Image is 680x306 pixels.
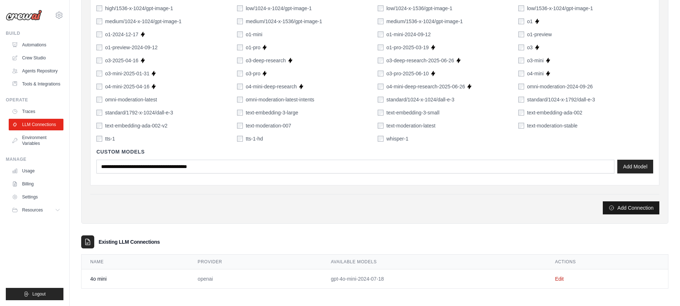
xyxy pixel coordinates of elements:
label: o4-mini-deep-research [246,83,297,90]
input: omni-moderation-latest [96,97,102,102]
input: text-moderation-stable [518,123,524,129]
label: o4-mini-2025-04-16 [105,83,149,90]
label: text-moderation-latest [386,122,435,129]
input: o3-pro-2025-06-10 [378,71,383,76]
label: omni-moderation-latest-intents [246,96,314,103]
label: text-moderation-007 [246,122,291,129]
td: openai [189,269,322,289]
input: standard/1024-x-1024/dall-e-3 [378,97,383,102]
input: standard/1024-x-1792/dall-e-3 [518,97,524,102]
input: o3 [518,45,524,50]
a: Environment Variables [9,132,63,149]
input: o3-2025-04-16 [96,58,102,63]
label: whisper-1 [386,135,409,142]
span: Logout [32,291,46,297]
td: 4o mini [82,269,189,289]
label: o1-pro-2025-03-19 [386,44,429,51]
input: o4-mini-deep-research [237,84,243,89]
a: Tools & Integrations [9,78,63,90]
input: text-moderation-007 [237,123,243,129]
label: o1-preview-2024-09-12 [105,44,158,51]
input: o4-mini-2025-04-16 [96,84,102,89]
label: medium/1024-x-1536/gpt-image-1 [246,18,322,25]
input: text-embedding-3-small [378,110,383,116]
input: tts-1-hd [237,136,243,142]
label: standard/1024-x-1792/dall-e-3 [527,96,595,103]
a: Edit [555,276,564,282]
input: low/1024-x-1024/gpt-image-1 [237,5,243,11]
input: o1-mini [237,32,243,37]
label: o1-pro [246,44,260,51]
label: medium/1536-x-1024/gpt-image-1 [386,18,463,25]
input: text-embedding-ada-002-v2 [96,123,102,129]
span: Resources [22,207,43,213]
input: o1-mini-2024-09-12 [378,32,383,37]
a: Usage [9,165,63,177]
a: Billing [9,178,63,190]
label: standard/1024-x-1024/dall-e-3 [386,96,455,103]
input: text-embedding-ada-002 [518,110,524,116]
a: LLM Connections [9,119,63,130]
input: medium/1024-x-1536/gpt-image-1 [237,18,243,24]
label: text-embedding-3-large [246,109,298,116]
label: text-embedding-ada-002 [527,109,582,116]
input: medium/1024-x-1024/gpt-image-1 [96,18,102,24]
input: o1-preview [518,32,524,37]
label: o3-mini-2025-01-31 [105,70,149,77]
label: medium/1024-x-1024/gpt-image-1 [105,18,182,25]
input: omni-moderation-latest-intents [237,97,243,102]
label: o4-mini [527,70,544,77]
label: o3-deep-research-2025-06-26 [386,57,454,64]
label: text-embedding-ada-002-v2 [105,122,167,129]
button: Add Model [617,160,653,173]
a: Settings [9,191,63,203]
input: o3-deep-research-2025-06-26 [378,58,383,63]
label: standard/1792-x-1024/dall-e-3 [105,109,173,116]
button: Logout [6,288,63,300]
label: o3-2025-04-16 [105,57,138,64]
td: gpt-4o-mini-2024-07-18 [322,269,546,289]
div: Build [6,30,63,36]
th: Available Models [322,255,546,269]
label: low/1024-x-1024/gpt-image-1 [246,5,312,12]
label: o3-mini [527,57,544,64]
input: o1 [518,18,524,24]
label: o3-pro [246,70,260,77]
label: o1 [527,18,533,25]
input: o1-pro [237,45,243,50]
th: Provider [189,255,322,269]
label: o1-mini [246,31,262,38]
input: o3-mini-2025-01-31 [96,71,102,76]
label: o1-preview [527,31,552,38]
label: tts-1-hd [246,135,263,142]
input: o3-mini [518,58,524,63]
input: low/1536-x-1024/gpt-image-1 [518,5,524,11]
input: o1-preview-2024-09-12 [96,45,102,50]
a: Agents Repository [9,65,63,77]
h4: Custom Models [96,148,653,155]
input: o1-pro-2025-03-19 [378,45,383,50]
input: text-embedding-3-large [237,110,243,116]
label: text-embedding-3-small [386,109,439,116]
input: whisper-1 [378,136,383,142]
h3: Existing LLM Connections [99,238,160,246]
div: Manage [6,156,63,162]
label: low/1024-x-1536/gpt-image-1 [386,5,452,12]
label: o1-2024-12-17 [105,31,138,38]
input: o4-mini [518,71,524,76]
label: low/1536-x-1024/gpt-image-1 [527,5,593,12]
button: Resources [9,204,63,216]
label: o3-deep-research [246,57,286,64]
label: text-moderation-stable [527,122,577,129]
a: Automations [9,39,63,51]
input: omni-moderation-2024-09-26 [518,84,524,89]
label: omni-moderation-latest [105,96,157,103]
label: tts-1 [105,135,115,142]
th: Actions [546,255,668,269]
input: high/1536-x-1024/gpt-image-1 [96,5,102,11]
input: low/1024-x-1536/gpt-image-1 [378,5,383,11]
th: Name [82,255,189,269]
input: o4-mini-deep-research-2025-06-26 [378,84,383,89]
label: high/1536-x-1024/gpt-image-1 [105,5,173,12]
input: o1-2024-12-17 [96,32,102,37]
